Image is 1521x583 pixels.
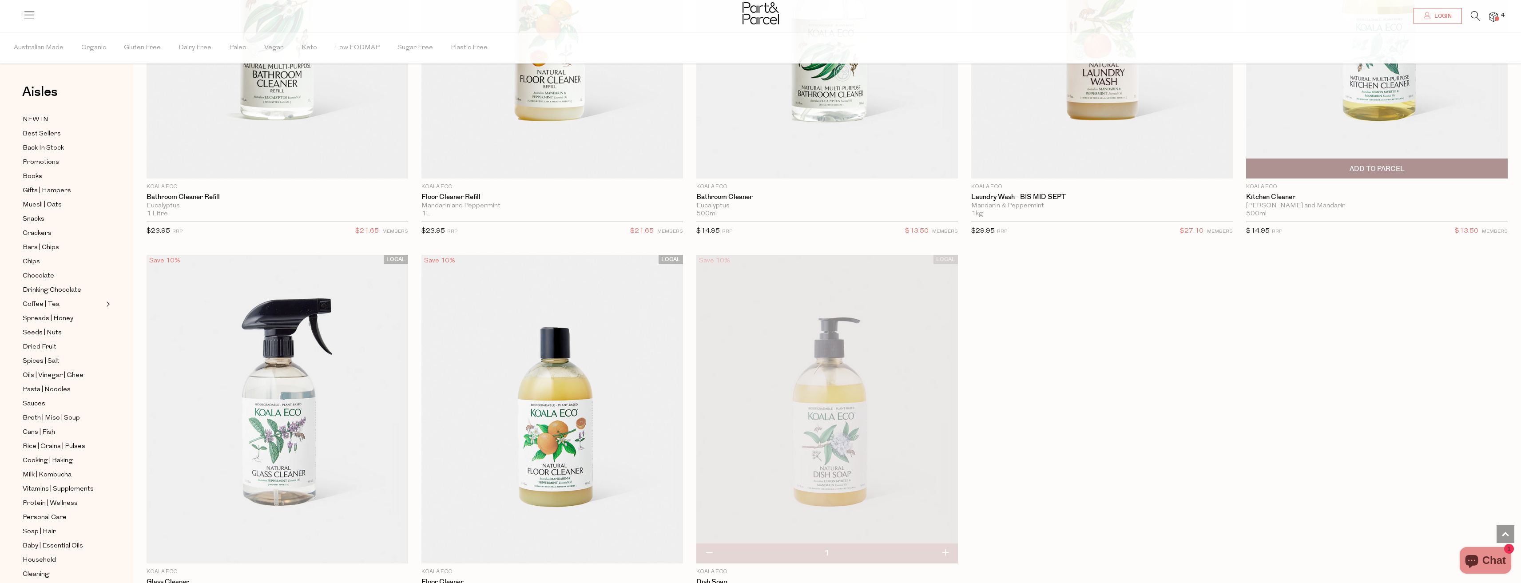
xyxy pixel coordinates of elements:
span: Sauces [23,399,45,409]
button: Expand/Collapse Coffee | Tea [104,299,110,309]
small: MEMBERS [382,229,408,234]
a: Kitchen Cleaner [1246,193,1508,201]
p: Koala Eco [421,568,683,576]
div: Eucalyptus [696,202,958,210]
span: LOCAL [659,255,683,264]
a: Bars | Chips [23,242,103,253]
span: 1kg [971,210,983,218]
span: Seeds | Nuts [23,328,62,338]
a: Snacks [23,214,103,225]
span: 4 [1499,12,1507,20]
span: Muesli | Oats [23,200,62,210]
a: Promotions [23,157,103,168]
small: RRP [447,229,457,234]
a: Baby | Essential Oils [23,540,103,551]
span: $27.10 [1180,226,1203,237]
span: 1 Litre [147,210,168,218]
span: Australian Made [14,32,64,63]
a: Vitamins | Supplements [23,484,103,495]
a: Cooking | Baking [23,455,103,466]
span: 1L [421,210,430,218]
span: Promotions [23,157,59,168]
a: Sauces [23,398,103,409]
a: Spreads | Honey [23,313,103,324]
span: $13.50 [1455,226,1478,237]
small: MEMBERS [1482,229,1508,234]
span: Books [23,171,42,182]
a: Rice | Grains | Pulses [23,441,103,452]
span: LOCAL [933,255,958,264]
span: Cooking | Baking [23,456,73,466]
a: Spices | Salt [23,356,103,367]
a: Oils | Vinegar | Ghee [23,370,103,381]
span: Dried Fruit [23,342,56,353]
span: Dairy Free [179,32,211,63]
span: Login [1432,12,1452,20]
span: Sugar Free [397,32,433,63]
span: $13.50 [905,226,929,237]
a: 4 [1489,12,1498,21]
inbox-online-store-chat: Shopify online store chat [1457,547,1514,576]
a: NEW IN [23,114,103,125]
span: Best Sellers [23,129,61,139]
span: Paleo [229,32,246,63]
span: Snacks [23,214,44,225]
span: Chips [23,257,40,267]
span: NEW IN [23,115,48,125]
a: Soap | Hair [23,526,103,537]
span: Vitamins | Supplements [23,484,94,495]
span: 500ml [696,210,717,218]
span: Keto [302,32,317,63]
span: Spices | Salt [23,356,60,367]
p: Koala Eco [421,183,683,191]
a: Drinking Chocolate [23,285,103,296]
a: Household [23,555,103,566]
small: RRP [997,229,1007,234]
span: Back In Stock [23,143,64,154]
span: Add To Parcel [1350,164,1405,174]
span: Aisles [22,82,58,102]
span: Vegan [264,32,284,63]
p: Koala Eco [696,183,958,191]
span: Personal Care [23,512,67,523]
div: Eucalyptus [147,202,408,210]
span: Household [23,555,56,566]
a: Cans | Fish [23,427,103,438]
span: Bars | Chips [23,242,59,253]
div: Save 10% [147,255,183,267]
p: Koala Eco [147,183,408,191]
img: Glass Cleaner [147,255,408,563]
span: Spreads | Honey [23,313,73,324]
span: Soap | Hair [23,527,56,537]
a: Pasta | Noodles [23,384,103,395]
span: Coffee | Tea [23,299,60,310]
img: Dish Soap [696,255,958,563]
span: $14.95 [696,228,720,234]
button: Add To Parcel [1246,159,1508,178]
span: Cleaning [23,569,49,580]
a: Personal Care [23,512,103,523]
a: Broth | Miso | Soup [23,412,103,424]
span: Broth | Miso | Soup [23,413,80,424]
div: Mandarin & Peppermint [971,202,1233,210]
span: Organic [81,32,106,63]
span: Oils | Vinegar | Ghee [23,370,83,381]
span: Pasta | Noodles [23,385,71,395]
a: Laundry Wash - BIS MID SEPT [971,193,1233,201]
span: Drinking Chocolate [23,285,81,296]
p: Koala Eco [971,183,1233,191]
span: $23.95 [147,228,170,234]
div: Save 10% [696,255,733,267]
a: Aisles [22,85,58,107]
p: Koala Eco [147,568,408,576]
span: $23.95 [421,228,445,234]
a: Protein | Wellness [23,498,103,509]
span: Protein | Wellness [23,498,78,509]
a: Bathroom Cleaner [696,193,958,201]
a: Coffee | Tea [23,299,103,310]
img: Part&Parcel [743,2,779,24]
span: $29.95 [971,228,995,234]
img: Floor Cleaner [421,255,683,563]
a: Gifts | Hampers [23,185,103,196]
div: Mandarin and Peppermint [421,202,683,210]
